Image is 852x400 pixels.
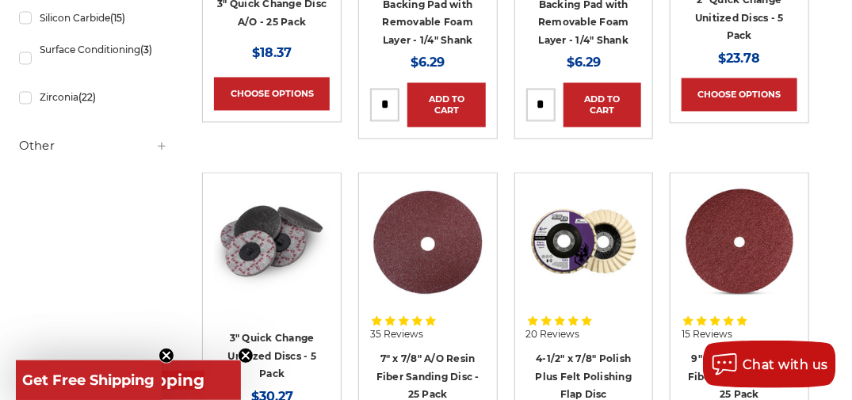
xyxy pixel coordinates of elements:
[19,83,169,111] a: Zirconia
[411,55,445,70] span: $6.29
[682,184,797,299] img: 9" x 7/8" Aluminum Oxide Resin Fiber Disc
[719,51,761,66] span: $23.78
[214,77,330,110] a: Choose Options
[703,341,836,388] button: Chat with us
[78,91,96,103] span: (22)
[743,357,828,372] span: Chat with us
[688,352,791,400] a: 9" x 7/8" A/O Resin Fiber Sanding Disc - 25 Pack
[19,136,169,155] h5: Other
[376,352,479,400] a: 7" x 7/8" A/O Resin Fiber Sanding Disc - 25 Pack
[110,12,125,24] span: (15)
[159,348,174,364] button: Close teaser
[19,36,169,80] a: Surface Conditioning
[407,82,486,127] a: Add to Cart
[682,78,797,111] a: Choose Options
[370,184,486,299] img: 7 inch aluminum oxide resin fiber disc
[16,360,241,400] div: Get Free ShippingClose teaser
[370,330,423,339] span: 35 Reviews
[526,330,580,339] span: 20 Reviews
[19,4,169,32] a: Silicon Carbide
[682,330,732,339] span: 15 Reviews
[238,348,254,364] button: Close teaser
[252,45,292,60] span: $18.37
[567,55,601,70] span: $6.29
[536,352,632,400] a: 4-1/2" x 7/8" Polish Plus Felt Polishing Flap Disc
[526,184,642,299] img: buffing and polishing felt flap disc
[23,371,155,389] span: Get Free Shipping
[227,332,316,379] a: 3" Quick Change Unitized Discs - 5 Pack
[16,360,162,400] div: Get Free ShippingClose teaser
[140,44,152,55] span: (3)
[214,184,330,299] img: 3" Quick Change Unitized Discs - 5 Pack
[564,82,642,127] a: Add to Cart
